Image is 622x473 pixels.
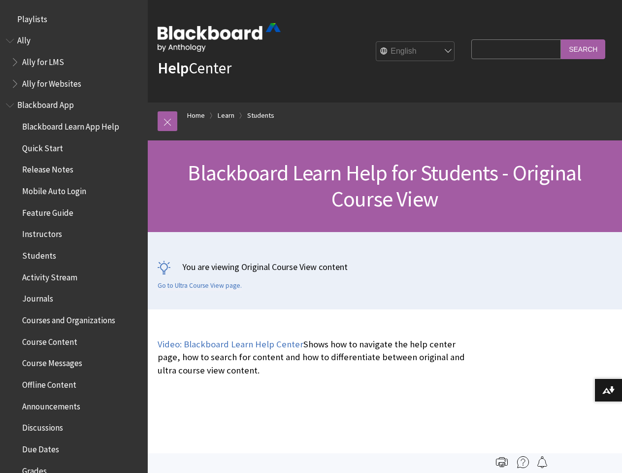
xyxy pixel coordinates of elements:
[6,11,142,28] nav: Book outline for Playlists
[22,269,77,282] span: Activity Stream
[22,355,82,369] span: Course Messages
[22,419,63,433] span: Discussions
[17,97,74,110] span: Blackboard App
[158,58,231,78] a: HelpCenter
[517,456,529,468] img: More help
[188,159,582,212] span: Blackboard Learn Help for Students - Original Course View
[22,140,63,153] span: Quick Start
[158,281,242,290] a: Go to Ultra Course View page.
[561,39,605,59] input: Search
[6,33,142,92] nav: Book outline for Anthology Ally Help
[17,33,31,46] span: Ally
[536,456,548,468] img: Follow this page
[158,58,189,78] strong: Help
[22,312,115,325] span: Courses and Organizations
[22,226,62,239] span: Instructors
[158,261,612,273] p: You are viewing Original Course View content
[22,291,53,304] span: Journals
[17,11,47,24] span: Playlists
[158,338,466,377] p: Shows how to navigate the help center page, how to search for content and how to differentiate be...
[22,54,64,67] span: Ally for LMS
[22,162,73,175] span: Release Notes
[247,109,274,122] a: Students
[496,456,508,468] img: Print
[218,109,234,122] a: Learn
[22,204,73,218] span: Feature Guide
[22,398,80,411] span: Announcements
[22,334,77,347] span: Course Content
[22,376,76,390] span: Offline Content
[22,75,81,89] span: Ally for Websites
[158,23,281,52] img: Blackboard by Anthology
[22,247,56,261] span: Students
[22,441,59,454] span: Due Dates
[187,109,205,122] a: Home
[22,118,119,132] span: Blackboard Learn App Help
[22,183,86,196] span: Mobile Auto Login
[376,42,455,62] select: Site Language Selector
[158,338,303,350] a: Video: Blackboard Learn Help Center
